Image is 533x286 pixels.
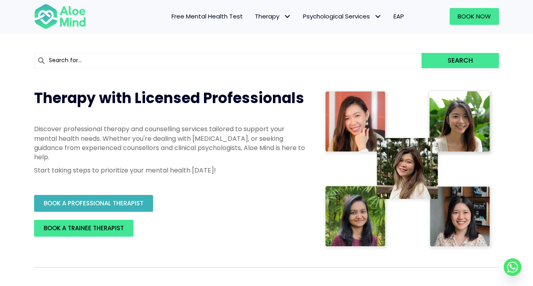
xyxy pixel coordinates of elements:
span: Book Now [458,12,491,20]
p: Start taking steps to prioritize your mental health [DATE]! [34,166,307,175]
span: BOOK A TRAINEE THERAPIST [44,224,124,232]
button: Search [422,53,499,68]
a: TherapyTherapy: submenu [249,8,297,25]
a: BOOK A PROFESSIONAL THERAPIST [34,195,153,212]
span: Psychological Services: submenu [372,11,384,22]
img: Aloe mind Logo [34,3,86,30]
span: Therapy [255,12,291,20]
a: BOOK A TRAINEE THERAPIST [34,220,133,237]
a: EAP [388,8,410,25]
nav: Menu [97,8,410,25]
a: Book Now [450,8,499,25]
a: Psychological ServicesPsychological Services: submenu [297,8,388,25]
p: Discover professional therapy and counselling services tailored to support your mental health nee... [34,124,307,162]
span: Psychological Services [303,12,382,20]
input: Search for... [34,53,422,68]
span: BOOK A PROFESSIONAL THERAPIST [44,199,143,207]
img: Therapist collage [323,88,494,251]
span: EAP [394,12,404,20]
span: Free Mental Health Test [172,12,243,20]
span: Therapy with Licensed Professionals [34,88,304,108]
a: Whatsapp [504,258,521,276]
a: Free Mental Health Test [166,8,249,25]
span: Therapy: submenu [281,11,293,22]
